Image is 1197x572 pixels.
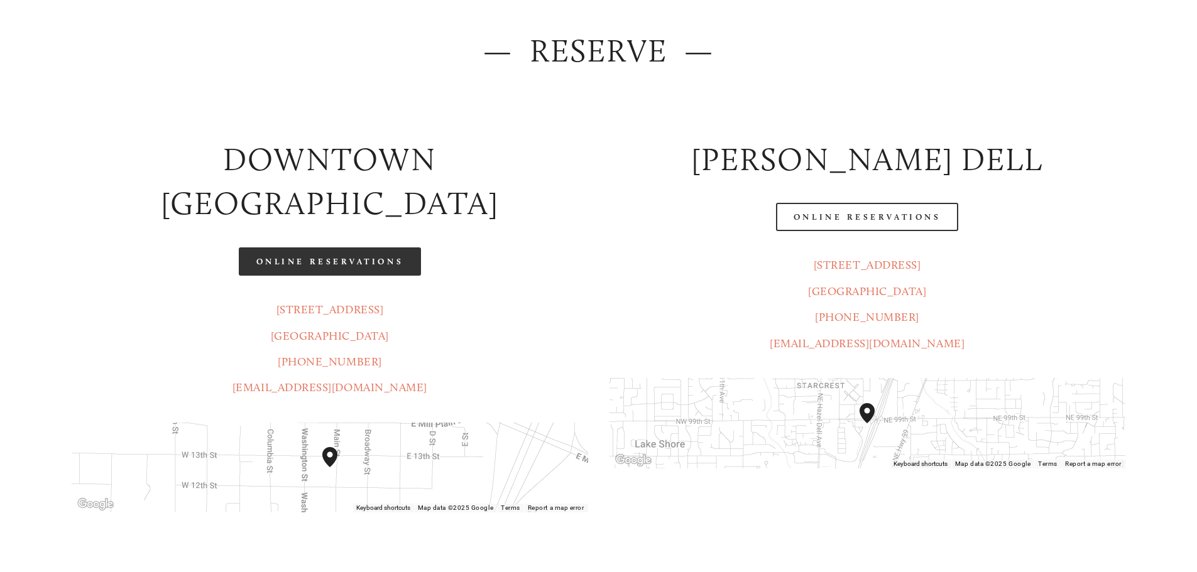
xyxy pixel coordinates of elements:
a: [EMAIL_ADDRESS][DOMAIN_NAME] [770,337,965,350]
a: [GEOGRAPHIC_DATA] [271,329,389,343]
a: Report a map error [528,504,584,511]
a: [STREET_ADDRESS] [276,303,384,316]
img: Google [75,496,116,512]
a: Report a map error [1065,460,1122,467]
a: [STREET_ADDRESS] [814,258,921,272]
a: [GEOGRAPHIC_DATA] [808,284,926,298]
a: [PHONE_NUMBER] [815,310,919,324]
img: Google [613,452,654,468]
button: Keyboard shortcuts [894,460,948,468]
div: Amaro's Table 816 Northeast 98th Circle Vancouver, WA, 98665, United States [860,403,890,443]
a: Open this area in Google Maps (opens a new window) [613,452,654,468]
a: Open this area in Google Maps (opens a new window) [75,496,116,512]
button: Keyboard shortcuts [356,504,410,512]
h2: [PERSON_NAME] DELL [609,138,1125,182]
span: Map data ©2025 Google [955,460,1030,467]
a: Terms [1038,460,1058,467]
div: Amaro's Table 1220 Main Street vancouver, United States [322,447,353,487]
a: Online Reservations [239,247,421,276]
a: [PHONE_NUMBER] [278,355,382,369]
span: Map data ©2025 Google [418,504,493,511]
h2: Downtown [GEOGRAPHIC_DATA] [72,138,588,227]
a: Online Reservations [776,203,958,231]
a: Terms [501,504,520,511]
a: [EMAIL_ADDRESS][DOMAIN_NAME] [232,380,427,394]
